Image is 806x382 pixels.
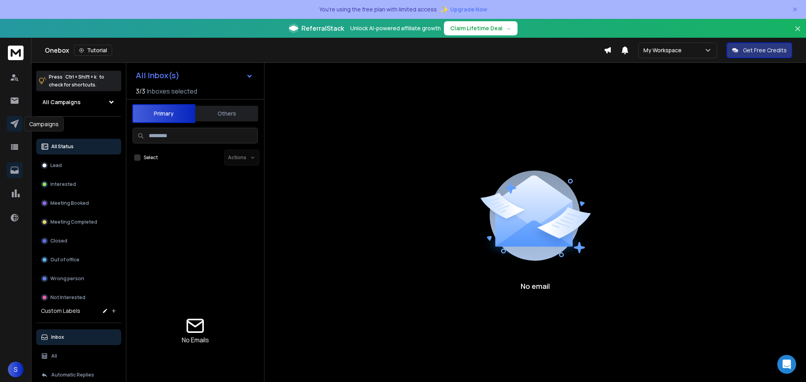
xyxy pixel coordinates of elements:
[41,307,80,315] h3: Custom Labels
[36,271,121,286] button: Wrong person
[51,353,57,359] p: All
[136,86,145,96] span: 3 / 3
[350,24,441,32] p: Unlock AI-powered affiliate growth
[50,257,79,263] p: Out of office
[506,24,511,32] span: →
[8,362,24,377] button: S
[36,252,121,268] button: Out of office
[521,281,550,292] p: No email
[50,238,67,244] p: Closed
[450,6,487,13] span: Upgrade Now
[182,335,209,345] p: No Emails
[147,86,197,96] h3: Inboxes selected
[643,46,685,54] p: My Workspace
[50,181,76,187] p: Interested
[36,233,121,249] button: Closed
[45,45,604,56] div: Onebox
[195,105,258,122] button: Others
[36,348,121,364] button: All
[43,98,81,106] h1: All Campaigns
[440,2,487,17] button: ✨Upgrade Now
[793,24,803,42] button: Close banner
[51,372,94,378] p: Automatic Replies
[144,154,158,161] label: Select
[36,329,121,345] button: Inbox
[444,21,518,35] button: Claim Lifetime Deal→
[727,42,792,58] button: Get Free Credits
[50,294,85,301] p: Not Interested
[36,139,121,154] button: All Status
[36,214,121,230] button: Meeting Completed
[36,176,121,192] button: Interested
[36,290,121,305] button: Not Interested
[74,45,112,56] button: Tutorial
[36,94,121,110] button: All Campaigns
[50,162,62,169] p: Lead
[129,68,259,83] button: All Inbox(s)
[24,117,64,132] div: Campaigns
[50,275,84,282] p: Wrong person
[49,73,104,89] p: Press to check for shortcuts.
[51,334,64,340] p: Inbox
[36,123,121,134] h3: Filters
[743,46,787,54] p: Get Free Credits
[319,6,437,13] p: You're using the free plan with limited access
[36,158,121,173] button: Lead
[440,4,449,15] span: ✨
[36,195,121,211] button: Meeting Booked
[64,72,98,81] span: Ctrl + Shift + k
[51,143,74,150] p: All Status
[136,72,179,79] h1: All Inbox(s)
[50,200,89,206] p: Meeting Booked
[50,219,97,225] p: Meeting Completed
[301,24,344,33] span: ReferralStack
[132,104,195,123] button: Primary
[777,355,796,374] div: Open Intercom Messenger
